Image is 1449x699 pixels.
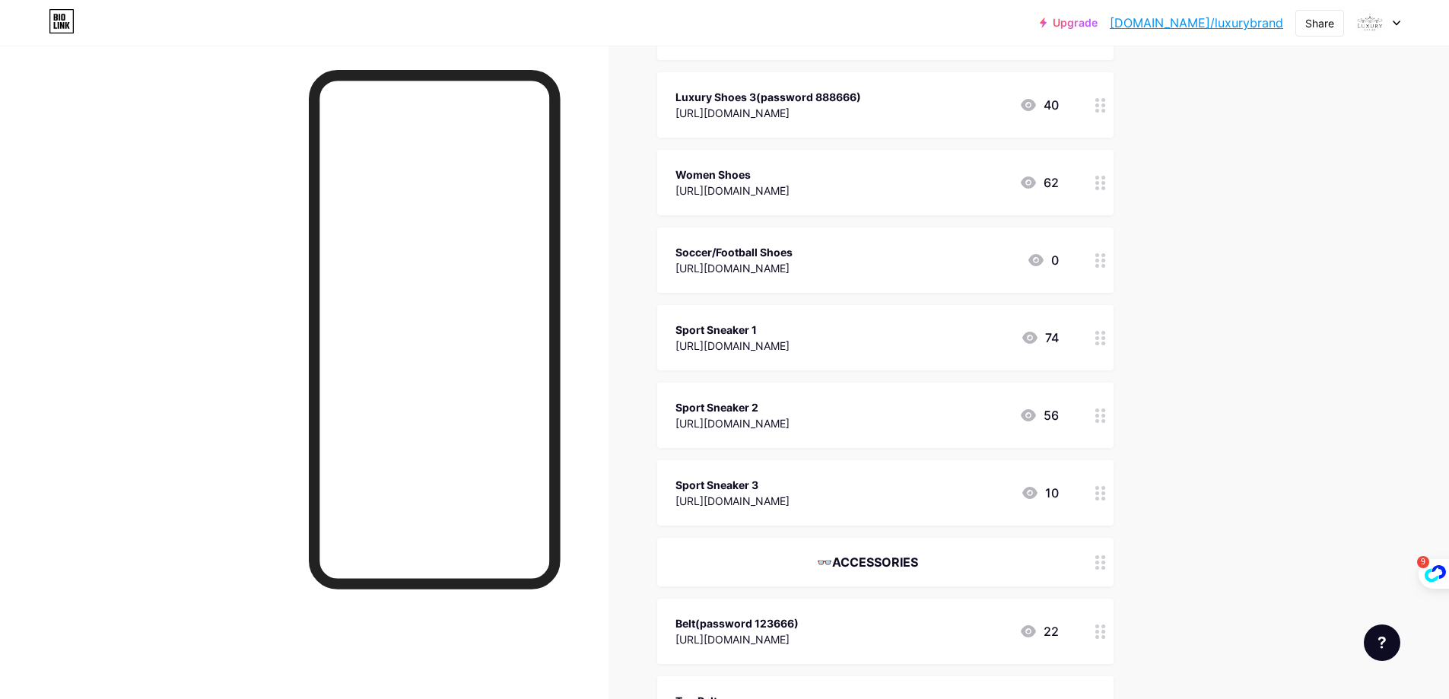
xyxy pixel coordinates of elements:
div: 56 [1019,406,1059,424]
div: 10 [1021,484,1059,502]
div: 40 [1019,96,1059,114]
div: 0 [1027,251,1059,269]
div: Luxury Shoes 3(password 888666) [675,89,861,105]
div: [URL][DOMAIN_NAME] [675,183,790,199]
div: [URL][DOMAIN_NAME] [675,415,790,431]
div: [URL][DOMAIN_NAME] [675,631,799,647]
div: [URL][DOMAIN_NAME] [675,493,790,509]
div: [URL][DOMAIN_NAME] [675,338,790,354]
img: tim chen [1355,8,1384,37]
div: [URL][DOMAIN_NAME] [675,260,793,276]
a: [DOMAIN_NAME]/luxurybrand [1110,14,1283,32]
div: 74 [1021,329,1059,347]
div: Belt(password 123666) [675,615,799,631]
div: Sport Sneaker 3 [675,477,790,493]
div: [URL][DOMAIN_NAME] [675,105,861,121]
div: Sport Sneaker 1 [675,322,790,338]
div: 22 [1019,622,1059,640]
div: 👓ACCESSORIES [675,553,1059,571]
div: 62 [1019,173,1059,192]
div: Women Shoes [675,167,790,183]
div: Sport Sneaker 2 [675,399,790,415]
a: Upgrade [1040,17,1098,29]
div: Share [1305,15,1334,31]
div: Soccer/Football Shoes [675,244,793,260]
